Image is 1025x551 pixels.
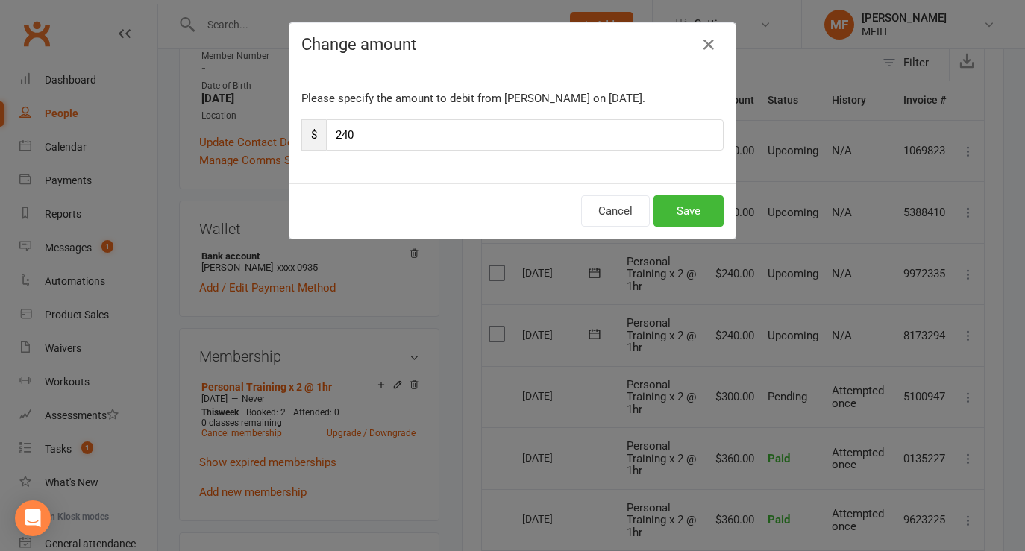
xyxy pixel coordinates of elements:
[697,33,721,57] button: Close
[301,89,724,107] p: Please specify the amount to debit from [PERSON_NAME] on [DATE].
[301,119,326,151] span: $
[581,195,650,227] button: Cancel
[15,500,51,536] div: Open Intercom Messenger
[653,195,724,227] button: Save
[301,35,724,54] h4: Change amount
